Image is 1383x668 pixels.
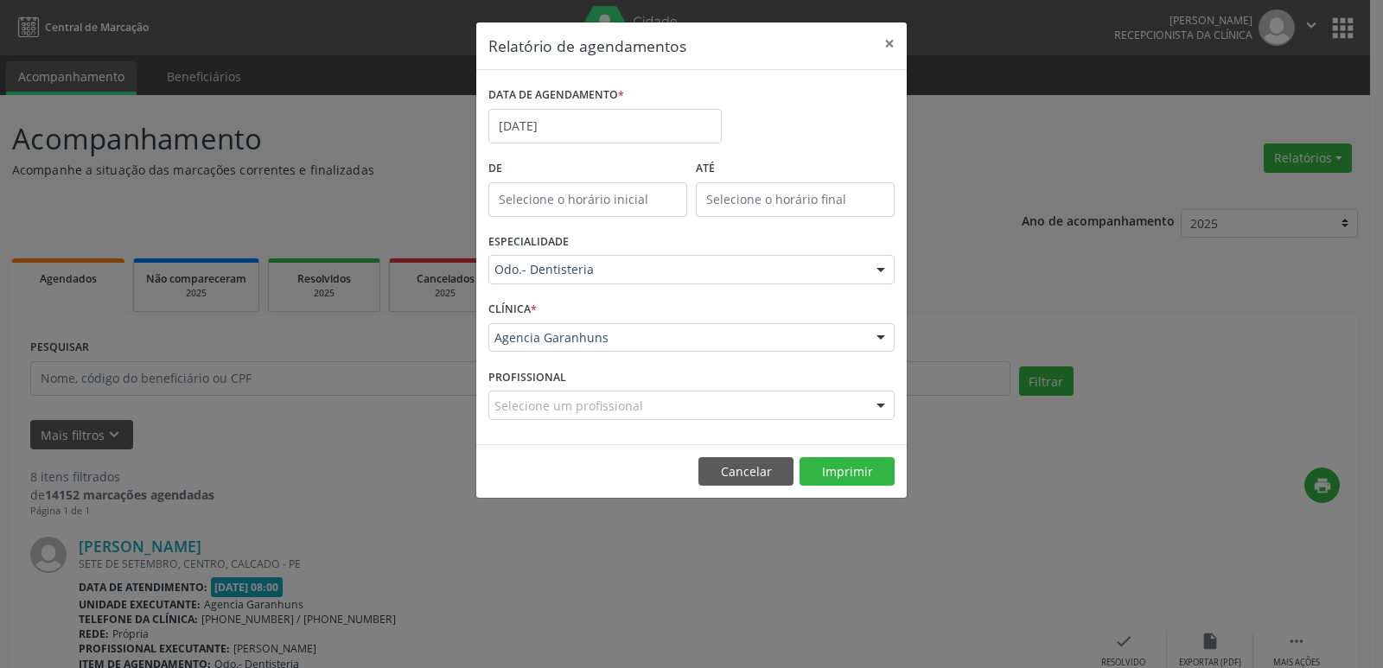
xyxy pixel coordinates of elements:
[800,457,895,487] button: Imprimir
[696,156,895,182] label: ATÉ
[488,35,686,57] h5: Relatório de agendamentos
[494,397,643,415] span: Selecione um profissional
[696,182,895,217] input: Selecione o horário final
[488,82,624,109] label: DATA DE AGENDAMENTO
[488,109,722,143] input: Selecione uma data ou intervalo
[488,182,687,217] input: Selecione o horário inicial
[494,261,859,278] span: Odo.- Dentisteria
[488,296,537,323] label: CLÍNICA
[698,457,793,487] button: Cancelar
[872,22,907,65] button: Close
[488,364,566,391] label: PROFISSIONAL
[494,329,859,347] span: Agencia Garanhuns
[488,229,569,256] label: ESPECIALIDADE
[488,156,687,182] label: De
